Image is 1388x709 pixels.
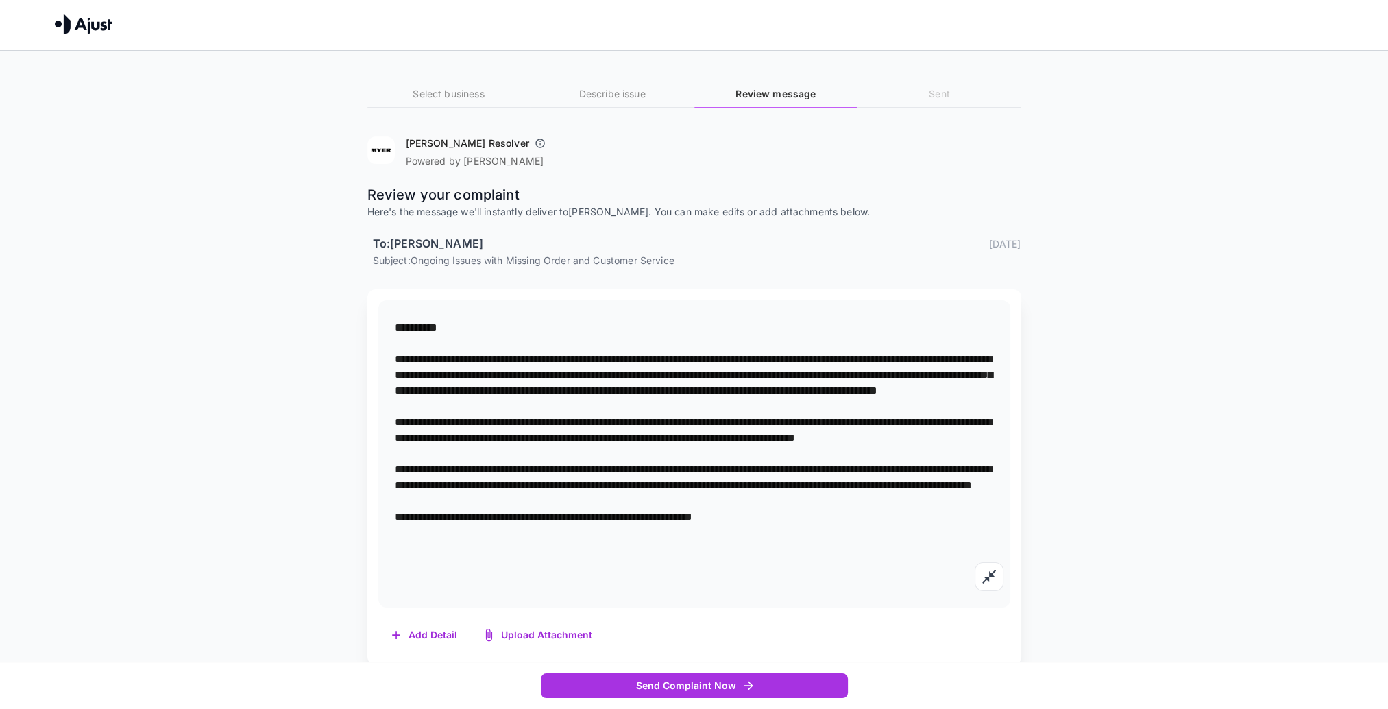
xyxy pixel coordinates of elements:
p: Here's the message we'll instantly deliver to [PERSON_NAME] . You can make edits or add attachmen... [367,205,1021,219]
h6: Select business [367,86,531,101]
p: Subject: Ongoing Issues with Missing Order and Customer Service [373,253,1021,267]
h6: Review message [694,86,857,101]
p: [DATE] [989,237,1021,251]
button: Send Complaint Now [541,673,848,699]
img: Ajust [55,14,112,34]
h6: Describe issue [531,86,694,101]
h6: [PERSON_NAME] Resolver [406,136,529,150]
h6: Sent [857,86,1021,101]
p: Review your complaint [367,184,1021,205]
p: Powered by [PERSON_NAME] [406,154,551,168]
h6: To: [PERSON_NAME] [373,235,483,253]
button: Upload Attachment [471,621,606,649]
button: Add Detail [378,621,471,649]
img: Myer [367,136,395,164]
